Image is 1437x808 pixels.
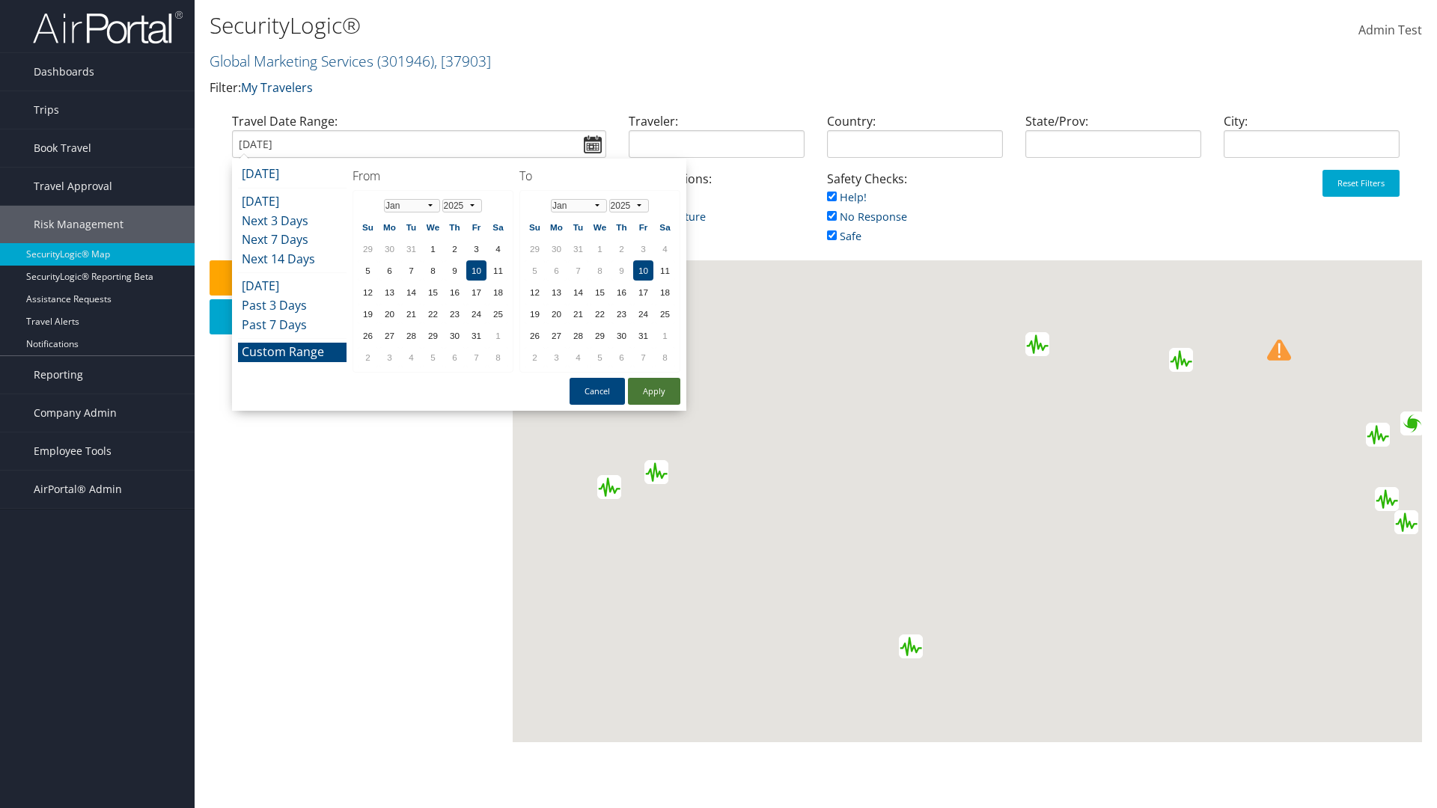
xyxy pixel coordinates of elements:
a: Help! [827,190,867,204]
th: Su [525,217,545,237]
div: City: [1212,112,1411,170]
td: 3 [466,239,486,259]
td: 30 [445,325,465,346]
th: Fr [466,217,486,237]
span: Admin Test [1358,22,1422,38]
div: Green earthquake alert (Magnitude 4.5M, Depth:148.71km) in Colombia 30/08/2025 21:50 UTC, 2.3 mil... [644,460,668,484]
td: 19 [358,304,378,324]
td: 17 [466,282,486,302]
td: 8 [590,260,610,281]
a: No Response [827,209,907,224]
td: 5 [358,260,378,281]
span: , [ 37903 ] [434,51,491,71]
h4: From [353,168,513,184]
a: Safe [827,229,861,243]
td: 2 [445,239,465,259]
span: Dashboards [34,53,94,91]
td: 4 [655,239,675,259]
td: 28 [401,325,421,346]
td: 31 [568,239,588,259]
button: Download Report [210,299,505,334]
th: Sa [655,217,675,237]
td: 17 [633,282,653,302]
th: Tu [401,217,421,237]
td: 12 [525,282,545,302]
a: My Travelers [241,79,313,96]
li: Past 7 Days [238,316,347,335]
td: 1 [590,239,610,259]
td: 27 [546,325,567,346]
td: 8 [423,260,443,281]
span: Employee Tools [34,432,112,470]
td: 4 [568,347,588,367]
div: State/Prov: [1014,112,1212,170]
div: Green earthquake alert (Magnitude 4.9M, Depth:62.992km) in Indonesia 30/08/2025 13:35 UTC, 500 th... [1394,510,1418,534]
div: Green earthquake alert (Magnitude 4.6M, Depth:65.416km) in Indonesia 31/08/2025 01:14 UTC, 480 th... [1375,487,1399,511]
td: 25 [655,304,675,324]
td: 9 [445,260,465,281]
div: Green earthquake alert (Magnitude 4.7M, Depth:9.999km) in [unknown] 30/08/2025 07:50 UTC, No peop... [1025,332,1049,356]
td: 1 [655,325,675,346]
span: AirPortal® Admin [34,471,122,508]
span: Risk Management [34,206,123,243]
td: 5 [590,347,610,367]
td: 8 [655,347,675,367]
span: Travel Approval [34,168,112,205]
td: 3 [379,347,400,367]
div: Air/Hotel/Rail: [221,170,419,227]
td: 12 [358,282,378,302]
li: [DATE] [238,277,347,296]
li: Next 3 Days [238,212,347,231]
td: 29 [590,325,610,346]
td: 26 [525,325,545,346]
td: 31 [466,325,486,346]
td: 30 [611,325,632,346]
td: 15 [590,282,610,302]
div: Green earthquake alert (Magnitude 5M, Depth:10km) in Myanmar 30/08/2025 17:05 UTC, 100 thousand i... [1366,423,1390,447]
div: Trip Locations: [617,170,816,241]
td: 3 [633,239,653,259]
td: 23 [445,304,465,324]
button: Cancel [570,378,625,405]
th: We [590,217,610,237]
button: Apply [628,378,680,405]
a: Admin Test [1358,7,1422,54]
h1: SecurityLogic® [210,10,1018,41]
td: 31 [633,325,653,346]
td: 22 [423,304,443,324]
td: 30 [379,239,400,259]
td: 14 [568,282,588,302]
td: 27 [379,325,400,346]
div: Green earthquake alert (Magnitude 4.5M, Depth:10km) in [unknown] 31/08/2025 00:44 UTC, No people ... [597,475,621,499]
h4: To [519,168,680,184]
td: 7 [466,347,486,367]
th: Su [358,217,378,237]
td: 5 [525,260,545,281]
td: 18 [488,282,508,302]
div: Green alert for tropical cyclone NONGFA-25. Population affected by Category 1 (120 km/h) wind spe... [1400,411,1424,435]
td: 29 [358,239,378,259]
td: 4 [401,347,421,367]
span: Reporting [34,356,83,394]
div: Green earthquake alert (Magnitude 4.5M, Depth:10km) in Islamic Republic of Iran 30/08/2025 10:34 ... [1169,348,1193,372]
td: 29 [525,239,545,259]
td: 10 [633,260,653,281]
td: 1 [488,325,508,346]
td: 6 [379,260,400,281]
div: Traveler: [617,112,816,170]
td: 24 [633,304,653,324]
td: 20 [379,304,400,324]
td: 4 [488,239,508,259]
td: 26 [358,325,378,346]
td: 10 [466,260,486,281]
td: 3 [546,347,567,367]
div: Travel Date Range: [221,112,617,170]
td: 15 [423,282,443,302]
td: 6 [445,347,465,367]
button: Reset Filters [1322,170,1400,197]
td: 13 [546,282,567,302]
div: Safety Checks: [816,170,1014,260]
th: Tu [568,217,588,237]
td: 11 [655,260,675,281]
td: 22 [590,304,610,324]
